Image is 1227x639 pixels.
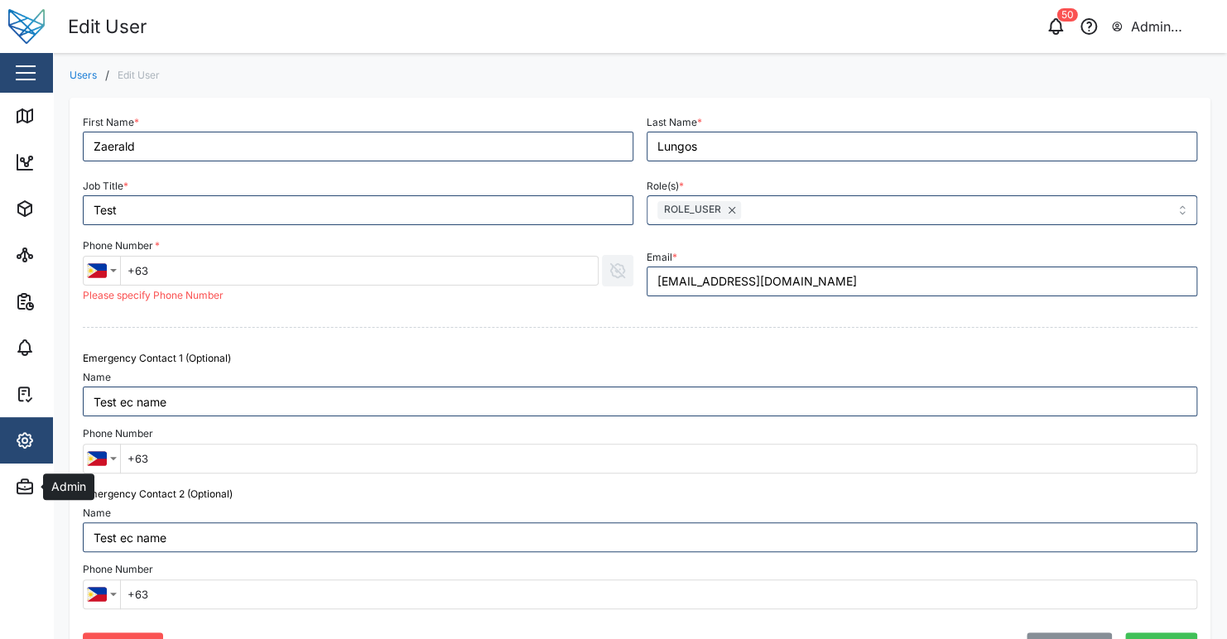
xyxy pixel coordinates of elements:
div: Please specify Phone Number [83,288,633,304]
img: Main Logo [8,8,45,45]
div: Phone Number [83,238,633,254]
div: Emergency Contact 1 (Optional) [83,351,1197,367]
div: Emergency Contact 2 (Optional) [83,487,1197,502]
div: Dashboard [43,153,118,171]
div: Assets [43,199,94,218]
div: 50 [1057,8,1078,22]
label: Name [83,507,111,519]
span: ROLE_USER [664,202,721,218]
div: Map [43,107,80,125]
a: Users [70,70,97,80]
label: First Name [83,117,139,128]
button: Country selector [83,579,121,609]
div: Settings [43,431,102,449]
div: Edit User [68,12,147,41]
div: Reports [43,292,99,310]
div: Phone Number [83,562,1197,578]
button: Admin Zaerald Lungos [1110,15,1214,38]
div: Tasks [43,385,89,403]
div: Edit User [118,70,160,80]
label: Job Title [83,180,128,192]
label: Role(s) [647,180,684,192]
div: Alarms [43,339,94,357]
label: Name [83,372,111,383]
label: Last Name [647,117,702,128]
button: Country selector [83,444,121,473]
div: Sites [43,246,83,264]
div: Admin [43,478,92,496]
label: Email [647,252,677,263]
div: Admin Zaerald Lungos [1131,17,1213,37]
div: / [105,70,109,81]
div: Phone Number [83,426,1197,442]
button: Country selector [83,256,121,286]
